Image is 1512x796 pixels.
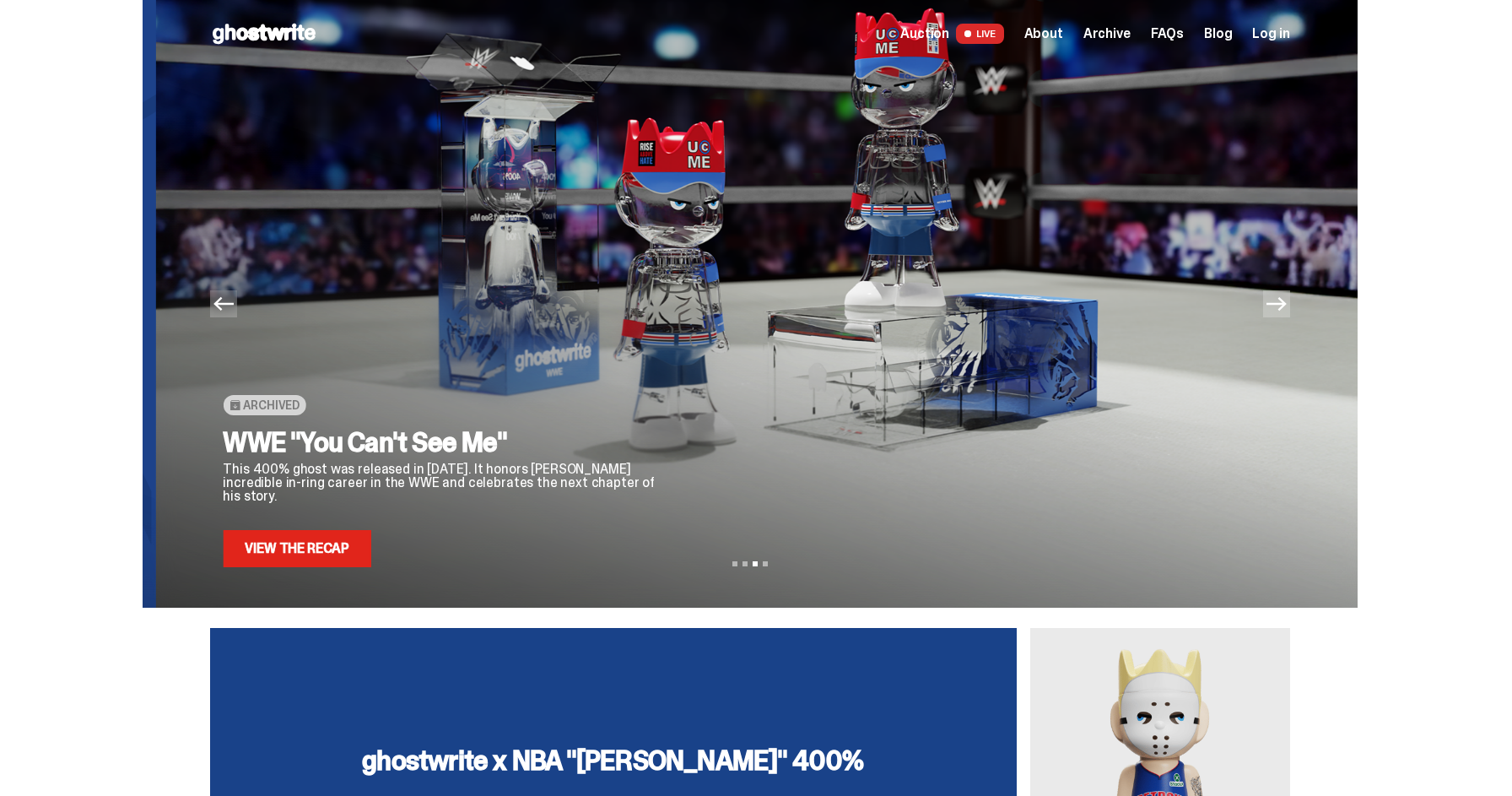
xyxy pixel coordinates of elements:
[900,24,1003,44] a: Auction LIVE
[956,24,1004,44] span: LIVE
[1263,290,1290,317] button: Next
[900,27,949,41] span: Auction
[732,561,737,566] button: View slide 1
[362,747,863,774] h3: ghostwrite x NBA "[PERSON_NAME]" 400%
[210,290,237,317] button: Previous
[742,561,748,566] button: View slide 2
[1204,27,1232,41] a: Blog
[243,398,300,412] span: Archived
[1151,27,1184,41] a: FAQs
[1024,27,1063,41] a: About
[223,429,672,456] h2: WWE "You Can't See Me"
[753,561,758,566] button: View slide 3
[223,530,371,567] a: View the Recap
[223,463,672,503] p: This 400% ghost was released in [DATE]. It honors [PERSON_NAME] incredible in-ring career in the ...
[1083,27,1131,41] a: Archive
[1252,27,1289,41] a: Log in
[763,561,768,566] button: View slide 4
